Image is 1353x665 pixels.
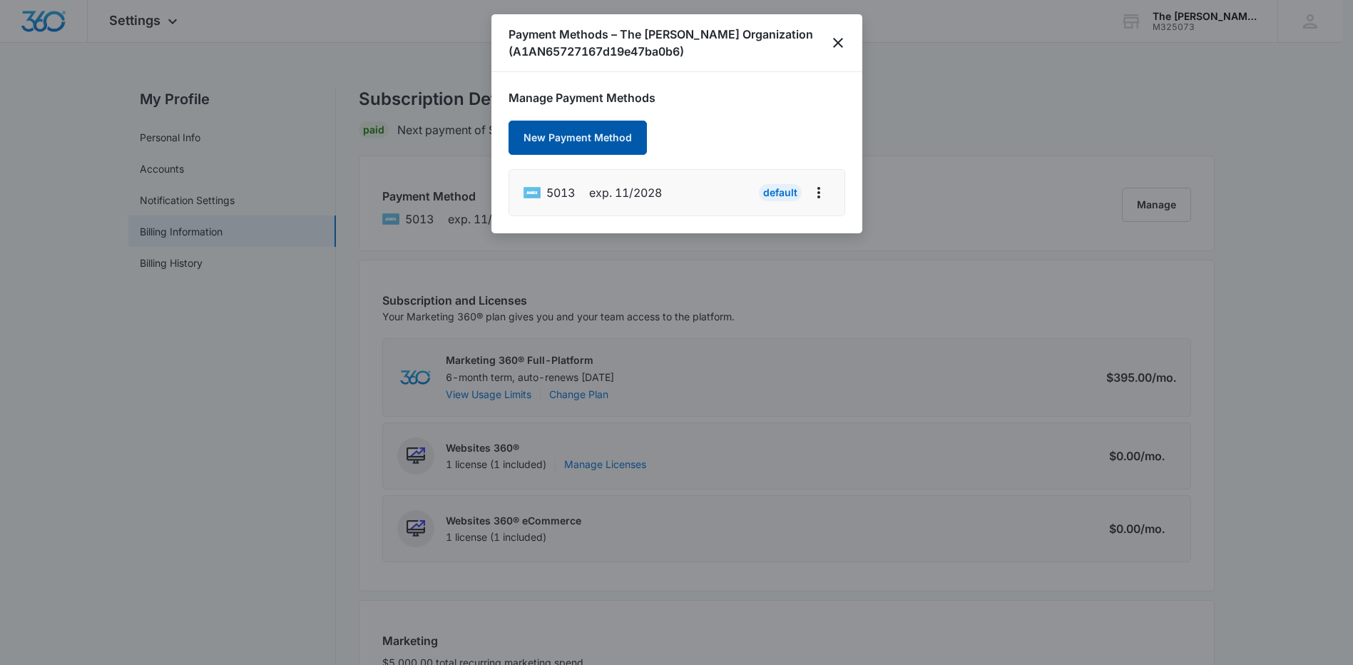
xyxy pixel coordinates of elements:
[509,121,647,155] button: New Payment Method
[589,184,662,201] span: exp. 11/2028
[759,184,802,201] div: Default
[509,26,832,60] h1: Payment Methods – The [PERSON_NAME] Organization (A1AN65727167d19e47ba0b6)
[807,181,830,204] button: actions.viewMore
[832,34,845,51] button: close
[509,89,845,106] h1: Manage Payment Methods
[546,184,575,201] span: brandLabels.amex ending with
